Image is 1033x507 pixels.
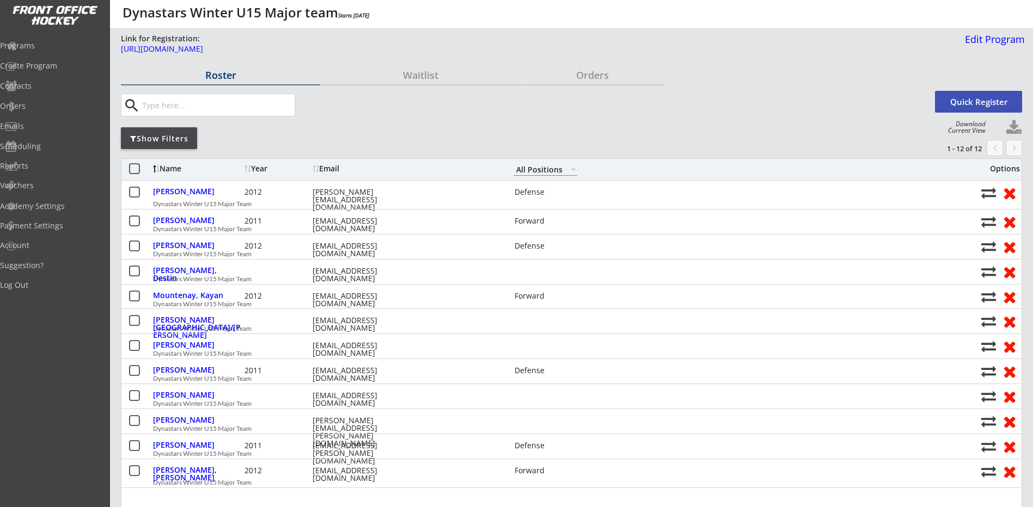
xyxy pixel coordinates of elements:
[313,165,411,172] div: Email
[313,342,411,357] div: [EMAIL_ADDRESS][DOMAIN_NAME]
[153,226,975,232] div: Dynastars Winter U15 Major Team
[153,301,975,307] div: Dynastars Winter U15 Major Team
[999,413,1019,430] button: Remove from roster (no refund)
[313,417,411,447] div: [PERSON_NAME][EMAIL_ADDRESS][PERSON_NAME][DOMAIN_NAME]
[338,11,369,19] em: Starts [DATE]
[153,201,975,207] div: Dynastars Winter U15 Major Team
[153,466,242,481] div: [PERSON_NAME], [PERSON_NAME]
[245,367,310,374] div: 2011
[943,121,986,134] div: Download Current View
[981,314,996,329] button: Move player
[999,363,1019,380] button: Remove from roster (no refund)
[313,317,411,332] div: [EMAIL_ADDRESS][DOMAIN_NAME]
[245,292,310,300] div: 2012
[121,45,670,53] div: [URL][DOMAIN_NAME]
[981,339,996,354] button: Move player
[999,463,1019,480] button: Remove from roster (no refund)
[121,33,201,44] div: Link for Registration:
[961,34,1025,53] a: Edit Program
[153,276,975,282] div: Dynastars Winter U15 Major Team
[313,267,411,282] div: [EMAIL_ADDRESS][DOMAIN_NAME]
[245,188,310,196] div: 2012
[925,144,982,153] div: 1 - 12 of 12
[961,34,1025,44] div: Edit Program
[313,442,411,465] div: [EMAIL_ADDRESS][PERSON_NAME][DOMAIN_NAME]
[981,165,1020,172] div: Options
[153,292,242,299] div: Mountenay, Kayan
[121,133,197,144] div: Show Filters
[981,239,996,254] button: Move player
[999,438,1019,455] button: Remove from roster (no refund)
[981,414,996,429] button: Move player
[153,425,975,432] div: Dynastars Winter U15 Major Team
[999,238,1019,255] button: Remove from roster (no refund)
[245,242,310,250] div: 2012
[245,467,310,474] div: 2012
[153,325,975,332] div: Dynastars Winter U15 Major Team
[313,467,411,482] div: [EMAIL_ADDRESS][DOMAIN_NAME]
[245,442,310,449] div: 2011
[153,391,242,399] div: [PERSON_NAME]
[981,364,996,379] button: Move player
[313,217,411,232] div: [EMAIL_ADDRESS][DOMAIN_NAME]
[313,392,411,407] div: [EMAIL_ADDRESS][DOMAIN_NAME]
[515,292,578,300] div: Forward
[999,263,1019,280] button: Remove from roster (no refund)
[981,289,996,304] button: Move player
[153,350,975,357] div: Dynastars Winter U15 Major Team
[313,292,411,307] div: [EMAIL_ADDRESS][DOMAIN_NAME]
[521,70,664,80] div: Orders
[981,186,996,200] button: Move player
[1006,120,1022,136] button: Click to download full roster. Your browser settings may try to block it, check your security set...
[935,91,1022,113] button: Quick Register
[153,400,975,407] div: Dynastars Winter U15 Major Team
[153,267,242,282] div: [PERSON_NAME], Destin
[153,366,242,374] div: [PERSON_NAME]
[981,439,996,454] button: Move player
[999,213,1019,230] button: Remove from roster (no refund)
[153,450,975,457] div: Dynastars Winter U15 Major Team
[981,214,996,229] button: Move player
[987,140,1003,156] button: chevron_left
[153,416,242,424] div: [PERSON_NAME]
[245,217,310,225] div: 2011
[153,217,242,224] div: [PERSON_NAME]
[153,341,242,349] div: [PERSON_NAME]
[121,45,670,59] a: [URL][DOMAIN_NAME]
[999,288,1019,305] button: Remove from roster (no refund)
[153,165,242,172] div: Name
[981,464,996,479] button: Move player
[153,375,975,382] div: Dynastars Winter U15 Major Team
[153,242,242,249] div: [PERSON_NAME]
[515,367,578,374] div: Defense
[313,367,411,382] div: [EMAIL_ADDRESS][DOMAIN_NAME]
[515,217,578,225] div: Forward
[515,467,578,474] div: Forward
[245,165,310,172] div: Year
[999,313,1019,330] button: Remove from roster (no refund)
[123,97,140,114] button: search
[1006,140,1022,156] button: keyboard_arrow_right
[999,388,1019,405] button: Remove from roster (no refund)
[153,188,242,195] div: [PERSON_NAME]
[121,70,320,80] div: Roster
[153,479,975,486] div: Dynastars Winter U15 Major Team
[153,251,975,257] div: Dynastars Winter U15 Major Team
[515,442,578,449] div: Defense
[313,242,411,257] div: [EMAIL_ADDRESS][DOMAIN_NAME]
[153,441,242,449] div: [PERSON_NAME]
[515,188,578,196] div: Defense
[999,338,1019,355] button: Remove from roster (no refund)
[153,316,242,339] div: [PERSON_NAME][GEOGRAPHIC_DATA]/[PERSON_NAME]
[981,264,996,279] button: Move player
[999,184,1019,201] button: Remove from roster (no refund)
[981,389,996,404] button: Move player
[313,188,411,211] div: [PERSON_NAME][EMAIL_ADDRESS][DOMAIN_NAME]
[321,70,520,80] div: Waitlist
[515,242,578,250] div: Defense
[140,94,295,116] input: Type here...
